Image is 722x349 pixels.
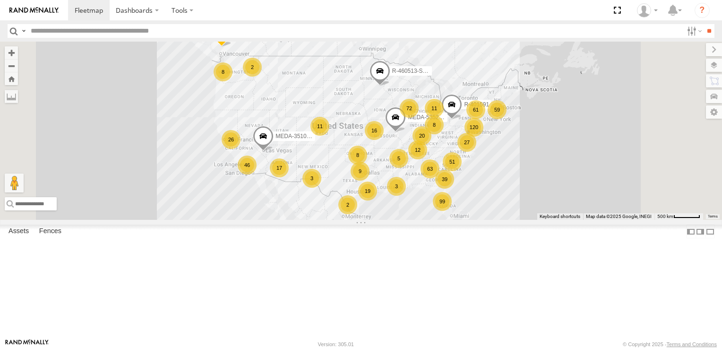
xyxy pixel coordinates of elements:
label: Search Query [20,24,27,38]
label: Fences [34,225,66,238]
div: 11 [425,99,444,118]
div: 12 [408,140,427,159]
div: 19 [358,182,377,201]
button: Map Scale: 500 km per 53 pixels [654,213,703,220]
button: Zoom out [5,59,18,72]
label: Measure [5,90,18,103]
div: 26 [222,130,241,149]
div: 72 [400,99,419,118]
div: 2 [243,58,262,77]
div: 27 [457,133,476,152]
button: Zoom in [5,46,18,59]
img: rand-logo.svg [9,7,59,14]
div: Version: 305.01 [318,341,354,347]
div: 63 [421,159,439,178]
span: R-401591 [464,101,489,107]
div: 39 [435,170,454,189]
label: Dock Summary Table to the Left [686,225,696,238]
div: 59 [488,100,507,119]
div: 5 [389,149,408,168]
div: 8 [425,115,444,134]
a: Terms [708,214,718,218]
label: Dock Summary Table to the Right [696,225,705,238]
span: R-460513-Swing [392,68,434,74]
button: Drag Pegman onto the map to open Street View [5,174,24,192]
div: 51 [443,152,462,171]
label: Search Filter Options [683,24,704,38]
a: Terms and Conditions [667,341,717,347]
span: Map data ©2025 Google, INEGI [586,214,652,219]
div: 11 [310,117,329,136]
button: Keyboard shortcuts [540,213,580,220]
div: 17 [270,158,289,177]
div: 46 [238,156,257,174]
span: MEDA-351016-Roll [275,132,324,139]
i: ? [695,3,710,18]
div: 3 [302,169,321,188]
div: 20 [413,126,431,145]
button: Zoom Home [5,72,18,85]
label: Map Settings [706,105,722,119]
div: 16 [365,121,384,140]
a: Visit our Website [5,340,49,349]
div: 99 [433,192,452,211]
div: Jose Cortez [634,3,661,17]
label: Hide Summary Table [705,225,715,238]
div: © Copyright 2025 - [623,341,717,347]
div: 8 [214,62,232,81]
div: 9 [351,162,370,181]
div: 120 [464,118,483,137]
div: 3 [387,177,406,196]
div: 8 [348,146,367,165]
label: Assets [4,225,34,238]
div: 2 [338,195,357,214]
span: 500 km [657,214,673,219]
span: MEDA-535204-Roll [408,114,456,121]
div: 61 [466,100,485,119]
